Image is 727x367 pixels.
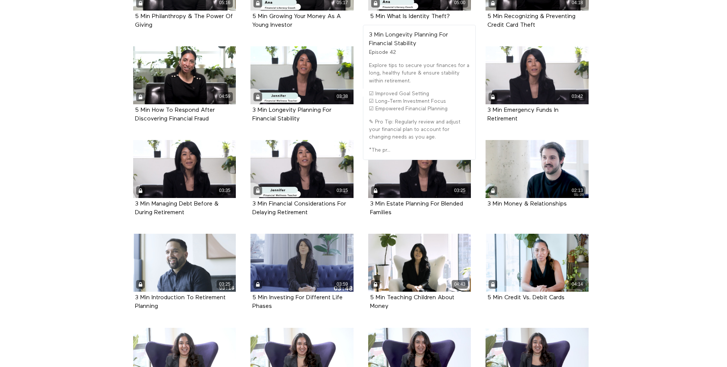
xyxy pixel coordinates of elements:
div: 03:35 [217,186,233,195]
p: ☑ Improved Goal Setting ☑ Long-Term Investment Focus ☑ Empowered Financial Planning [369,90,470,113]
a: 3 Min Introduction To Retirement Planning 03:25 [133,234,236,292]
a: 3 Min Financial Considerations For Delaying Retirement [252,201,346,215]
strong: 3 Min Financial Considerations For Delaying Retirement [252,201,346,216]
div: 03:59 [334,280,351,289]
a: 3 Min Estate Planning For Blended Families 03:25 [368,140,471,198]
a: 5 Min Investing For Different Life Phases [252,295,343,309]
a: 5 Min Credit Vs. Debit Cards 04:14 [486,234,589,292]
a: 5 Min Recognizing & Preventing Credit Card Theft [487,14,575,28]
div: 03:42 [569,92,586,101]
p: *The pr... [369,146,470,154]
a: 5 Min What Is Identity Theft? [370,14,450,19]
div: 04:43 [452,280,468,289]
p: Explore tips to secure your finances for a long, healthy future & ensure stability within retirem... [369,62,470,85]
strong: 3 Min Longevity Planning For Financial Stability [369,32,448,47]
div: 02:13 [569,186,586,195]
span: Episode 42 [369,50,396,55]
strong: 5 Min Credit Vs. Debit Cards [487,295,565,301]
a: 3 Min Financial Considerations For Delaying Retirement 03:15 [250,140,354,198]
a: 5 Min Investing For Different Life Phases 03:59 [250,234,354,292]
strong: 3 Min Estate Planning For Blended Families [370,201,463,216]
div: 03:38 [334,92,351,101]
a: 5 Min How To Respond After Discovering Financial Fraud 04:59 [133,46,236,104]
a: 5 Min Growing Your Money As A Young Investor [252,14,341,28]
a: 5 Min Philanthropy & The Power Of Giving [135,14,233,28]
strong: 3 Min Managing Debt Before & During Retirement [135,201,219,216]
div: 04:59 [217,92,233,101]
a: 3 Min Money & Relationships [487,201,567,207]
div: 03:15 [334,186,351,195]
a: 5 Min Teaching Children About Money [370,295,454,309]
a: 3 Min Emergency Funds In Retirement 03:42 [486,46,589,104]
a: 5 Min Teaching Children About Money 04:43 [368,234,471,292]
a: 3 Min Estate Planning For Blended Families [370,201,463,215]
div: 03:25 [452,186,468,195]
div: 03:25 [217,280,233,289]
a: 3 Min Money & Relationships 02:13 [486,140,589,198]
p: ✎ Pro Tip: Regularly review and adjust your financial plan to account for changing needs as you age. [369,118,470,141]
a: 3 Min Longevity Planning For Financial Stability [252,107,331,122]
a: 3 Min Introduction To Retirement Planning [135,295,226,309]
a: 3 Min Emergency Funds In Retirement [487,107,559,122]
strong: 5 Min What Is Identity Theft? [370,14,450,20]
a: 3 Min Managing Debt Before & During Retirement 03:35 [133,140,236,198]
a: 5 Min How To Respond After Discovering Financial Fraud [135,107,215,122]
div: 04:14 [569,280,586,289]
a: 3 Min Managing Debt Before & During Retirement [135,201,219,215]
a: 5 Min Credit Vs. Debit Cards [487,295,565,300]
a: 3 Min Longevity Planning For Financial Stability 03:38 [250,46,354,104]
